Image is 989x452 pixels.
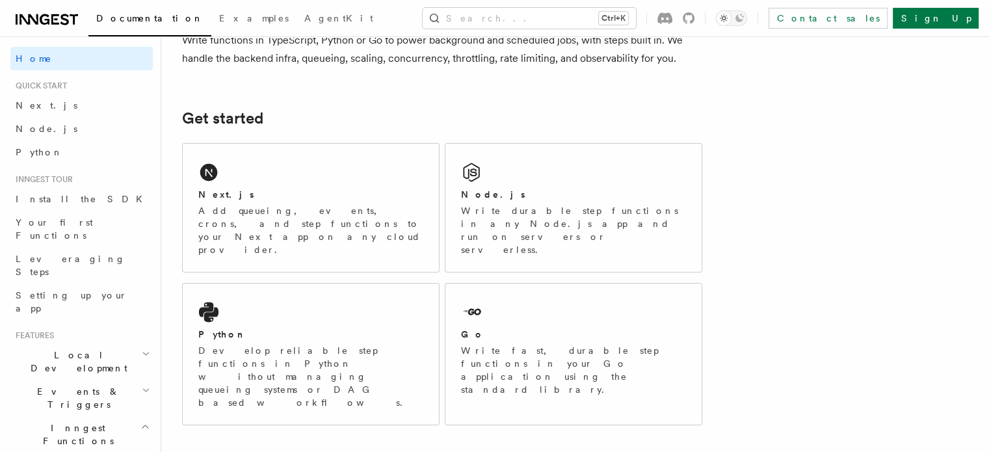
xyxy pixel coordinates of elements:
button: Toggle dark mode [716,10,747,26]
a: GoWrite fast, durable step functions in your Go application using the standard library. [445,283,702,425]
span: Examples [219,13,289,23]
span: Inngest tour [10,174,73,185]
a: Next.js [10,94,153,117]
span: Features [10,330,54,341]
a: Node.js [10,117,153,140]
a: Next.jsAdd queueing, events, crons, and step functions to your Next app on any cloud provider. [182,143,440,273]
a: PythonDevelop reliable step functions in Python without managing queueing systems or DAG based wo... [182,283,440,425]
a: Your first Functions [10,211,153,247]
span: Home [16,52,52,65]
h2: Go [461,328,484,341]
a: Home [10,47,153,70]
p: Write durable step functions in any Node.js app and run on servers or serverless. [461,204,686,256]
span: AgentKit [304,13,373,23]
h2: Next.js [198,188,254,201]
span: Install the SDK [16,194,150,204]
span: Local Development [10,349,142,375]
a: Get started [182,109,263,127]
a: Documentation [88,4,211,36]
span: Next.js [16,100,77,111]
span: Quick start [10,81,67,91]
span: Setting up your app [16,290,127,313]
p: Write functions in TypeScript, Python or Go to power background and scheduled jobs, with steps bu... [182,31,702,68]
a: Examples [211,4,297,35]
kbd: Ctrl+K [599,12,628,25]
p: Add queueing, events, crons, and step functions to your Next app on any cloud provider. [198,204,423,256]
a: Contact sales [769,8,888,29]
span: Events & Triggers [10,385,142,411]
button: Search...Ctrl+K [423,8,636,29]
a: Python [10,140,153,164]
span: Documentation [96,13,204,23]
span: Inngest Functions [10,421,140,447]
a: Sign Up [893,8,979,29]
h2: Python [198,328,246,341]
h2: Node.js [461,188,525,201]
span: Leveraging Steps [16,254,125,277]
span: Node.js [16,124,77,134]
p: Develop reliable step functions in Python without managing queueing systems or DAG based workflows. [198,344,423,409]
button: Events & Triggers [10,380,153,416]
a: Node.jsWrite durable step functions in any Node.js app and run on servers or serverless. [445,143,702,273]
p: Write fast, durable step functions in your Go application using the standard library. [461,344,686,396]
a: Setting up your app [10,284,153,320]
a: Install the SDK [10,187,153,211]
span: Your first Functions [16,217,93,241]
span: Python [16,147,63,157]
button: Local Development [10,343,153,380]
a: Leveraging Steps [10,247,153,284]
a: AgentKit [297,4,381,35]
